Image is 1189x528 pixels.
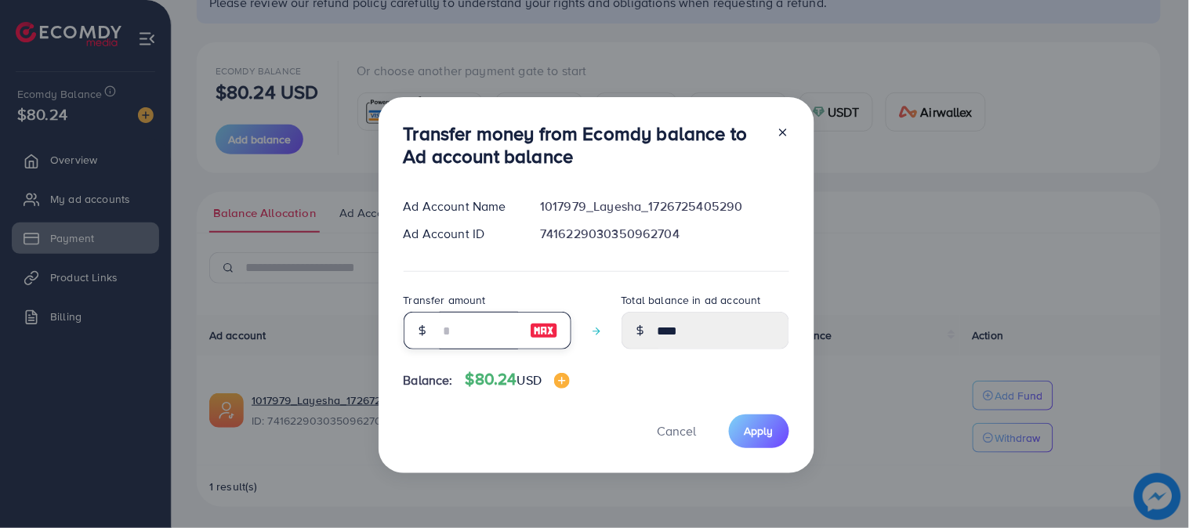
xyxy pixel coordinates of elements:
[404,371,453,389] span: Balance:
[530,321,558,340] img: image
[404,292,486,308] label: Transfer amount
[729,414,789,448] button: Apply
[554,373,570,389] img: image
[658,422,697,439] span: Cancel
[527,225,801,243] div: 7416229030350962704
[622,292,761,308] label: Total balance in ad account
[391,197,528,215] div: Ad Account Name
[517,371,542,389] span: USD
[391,225,528,243] div: Ad Account ID
[745,423,774,439] span: Apply
[404,122,764,168] h3: Transfer money from Ecomdy balance to Ad account balance
[466,370,570,389] h4: $80.24
[527,197,801,215] div: 1017979_Layesha_1726725405290
[638,414,716,448] button: Cancel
